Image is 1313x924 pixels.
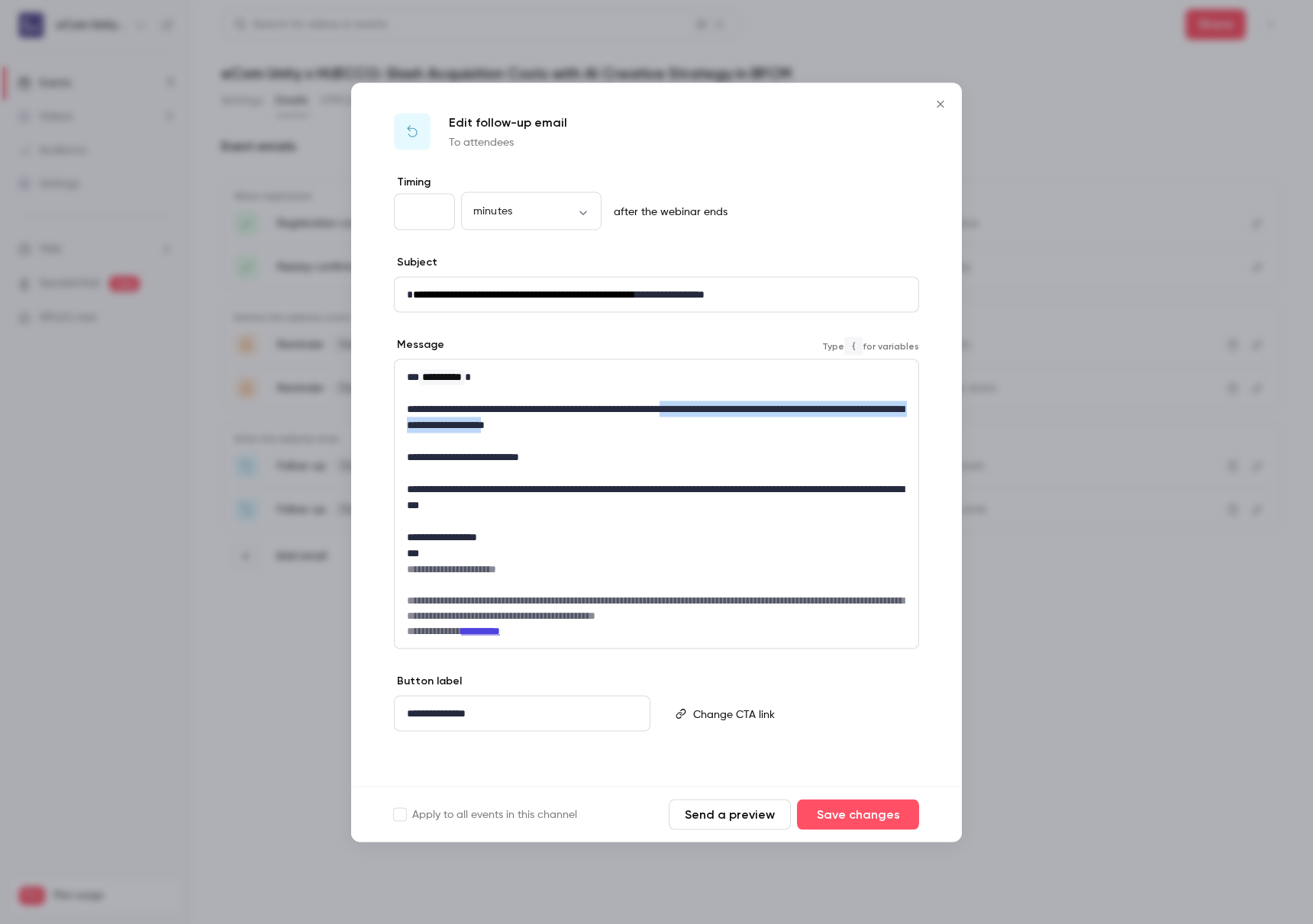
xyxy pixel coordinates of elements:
div: editor [687,696,918,731]
p: Edit follow-up email [449,113,567,131]
code: { [844,337,863,356]
p: after the webinar ends [608,204,727,219]
span: Type for variables [822,337,919,356]
label: Subject [394,254,437,269]
div: editor [395,696,650,730]
button: Send a preview [669,799,791,829]
label: Apply to all events in this channel [394,806,577,822]
label: Message [394,336,444,352]
p: To attendees [449,134,567,150]
div: minutes [461,204,602,219]
div: editor [395,359,918,648]
button: Save changes [797,799,919,829]
label: Button label [394,673,462,688]
button: Close [925,89,956,119]
div: editor [395,277,918,311]
label: Timing [394,174,919,189]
